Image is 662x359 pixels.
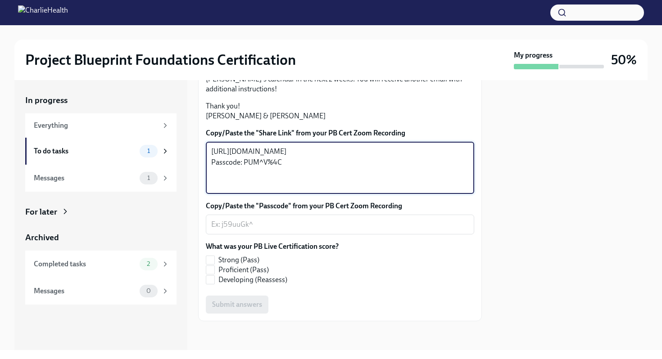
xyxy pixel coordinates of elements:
div: For later [25,206,57,218]
a: Archived [25,232,177,243]
div: Messages [34,286,136,296]
label: Copy/Paste the "Share Link" from your PB Cert Zoom Recording [206,128,474,138]
a: For later [25,206,177,218]
a: Messages1 [25,165,177,192]
div: Completed tasks [34,259,136,269]
label: Copy/Paste the "Passcode" from your PB Cert Zoom Recording [206,201,474,211]
span: 1 [142,148,155,154]
div: To do tasks [34,146,136,156]
a: To do tasks1 [25,138,177,165]
div: Messages [34,173,136,183]
a: Everything [25,113,177,138]
span: 0 [141,287,156,294]
span: 1 [142,175,155,181]
h3: 50% [611,52,637,68]
span: Strong (Pass) [218,255,259,265]
p: Thank you! [PERSON_NAME] & [PERSON_NAME] [206,101,474,121]
span: Developing (Reassess) [218,275,287,285]
textarea: [URL][DOMAIN_NAME] Passcode: PUM^V%4C [211,146,469,189]
img: CharlieHealth [18,5,68,20]
span: 2 [141,260,155,267]
a: Completed tasks2 [25,251,177,278]
a: In progress [25,94,177,106]
label: What was your PB Live Certification score? [206,242,339,251]
span: Proficient (Pass) [218,265,269,275]
strong: My progress [514,50,553,60]
a: Messages0 [25,278,177,305]
div: Everything [34,121,158,130]
h2: Project Blueprint Foundations Certification [25,51,296,69]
